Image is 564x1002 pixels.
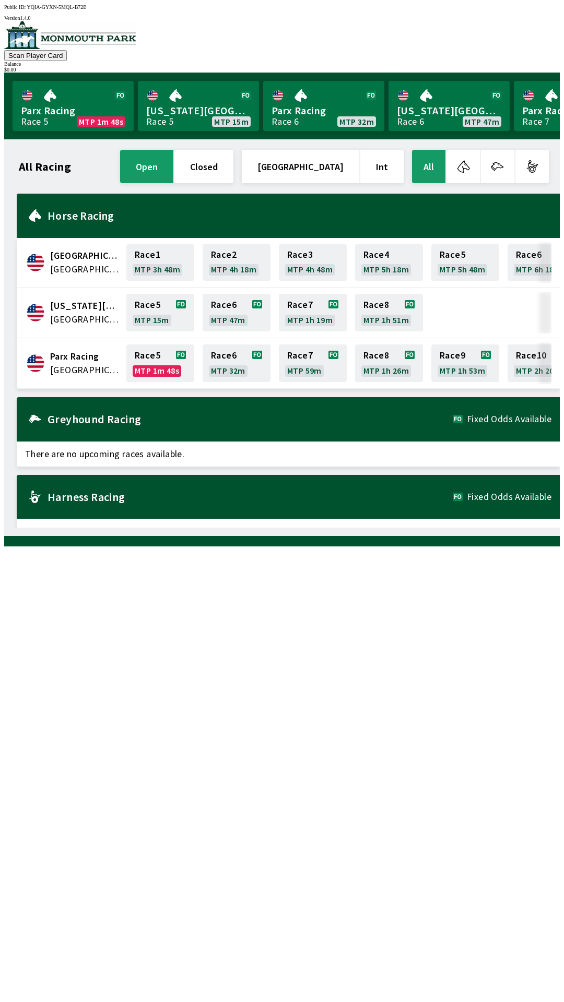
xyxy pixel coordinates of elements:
[126,294,194,331] a: Race5MTP 15m
[50,249,120,263] span: Canterbury Park
[135,250,160,259] span: Race 1
[4,50,67,61] button: Scan Player Card
[4,15,560,21] div: Version 1.4.0
[287,301,313,309] span: Race 7
[355,294,423,331] a: Race8MTP 1h 51m
[48,493,453,501] h2: Harness Racing
[211,316,245,324] span: MTP 47m
[50,299,120,313] span: Delaware Park
[126,344,194,382] a: Race5MTP 1m 48s
[126,244,194,281] a: Race1MTP 3h 48m
[17,442,560,467] span: There are no upcoming races available.
[146,117,173,126] div: Race 5
[135,301,160,309] span: Race 5
[50,363,120,377] span: United States
[214,117,249,126] span: MTP 15m
[50,350,120,363] span: Parx Racing
[135,351,160,360] span: Race 5
[79,117,123,126] span: MTP 1m 48s
[211,301,237,309] span: Race 6
[355,244,423,281] a: Race4MTP 5h 18m
[363,366,409,375] span: MTP 1h 26m
[50,313,120,326] span: United States
[516,250,542,259] span: Race 6
[203,344,271,382] a: Race6MTP 32m
[272,104,376,117] span: Parx Racing
[211,351,237,360] span: Race 6
[440,250,465,259] span: Race 5
[50,263,120,276] span: United States
[211,250,237,259] span: Race 2
[4,21,136,49] img: venue logo
[363,250,389,259] span: Race 4
[363,316,409,324] span: MTP 1h 51m
[48,211,551,220] h2: Horse Racing
[440,351,465,360] span: Race 9
[263,81,384,131] a: Parx RacingRace 6MTP 32m
[397,104,501,117] span: [US_STATE][GEOGRAPHIC_DATA]
[467,415,551,423] span: Fixed Odds Available
[355,344,423,382] a: Race8MTP 1h 26m
[135,366,179,375] span: MTP 1m 48s
[272,117,299,126] div: Race 6
[279,244,347,281] a: Race3MTP 4h 48m
[363,301,389,309] span: Race 8
[146,104,251,117] span: [US_STATE][GEOGRAPHIC_DATA]
[363,351,389,360] span: Race 8
[440,265,485,273] span: MTP 5h 48m
[279,344,347,382] a: Race7MTP 59m
[431,344,499,382] a: Race9MTP 1h 53m
[431,244,499,281] a: Race5MTP 5h 48m
[242,150,359,183] button: [GEOGRAPHIC_DATA]
[279,294,347,331] a: Race7MTP 1h 19m
[287,351,313,360] span: Race 7
[203,244,271,281] a: Race2MTP 4h 18m
[135,265,180,273] span: MTP 3h 48m
[21,117,48,126] div: Race 5
[211,265,256,273] span: MTP 4h 18m
[21,104,125,117] span: Parx Racing
[397,117,424,126] div: Race 6
[440,366,485,375] span: MTP 1h 53m
[412,150,445,183] button: All
[174,150,233,183] button: closed
[19,162,71,171] h1: All Racing
[522,117,549,126] div: Race 7
[135,316,169,324] span: MTP 15m
[203,294,271,331] a: Race6MTP 47m
[363,265,409,273] span: MTP 5h 18m
[211,366,245,375] span: MTP 32m
[4,61,560,67] div: Balance
[465,117,499,126] span: MTP 47m
[360,150,404,183] button: Int
[287,250,313,259] span: Race 3
[516,265,561,273] span: MTP 6h 18m
[287,366,322,375] span: MTP 59m
[17,519,560,544] span: There are no upcoming races available.
[467,493,551,501] span: Fixed Odds Available
[120,150,173,183] button: open
[287,265,333,273] span: MTP 4h 48m
[27,4,87,10] span: YQIA-GYXN-5MQL-B72E
[4,67,560,73] div: $ 0.00
[138,81,259,131] a: [US_STATE][GEOGRAPHIC_DATA]Race 5MTP 15m
[516,351,546,360] span: Race 10
[389,81,510,131] a: [US_STATE][GEOGRAPHIC_DATA]Race 6MTP 47m
[4,4,560,10] div: Public ID:
[13,81,134,131] a: Parx RacingRace 5MTP 1m 48s
[48,415,453,423] h2: Greyhound Racing
[339,117,374,126] span: MTP 32m
[516,366,561,375] span: MTP 2h 20m
[287,316,333,324] span: MTP 1h 19m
